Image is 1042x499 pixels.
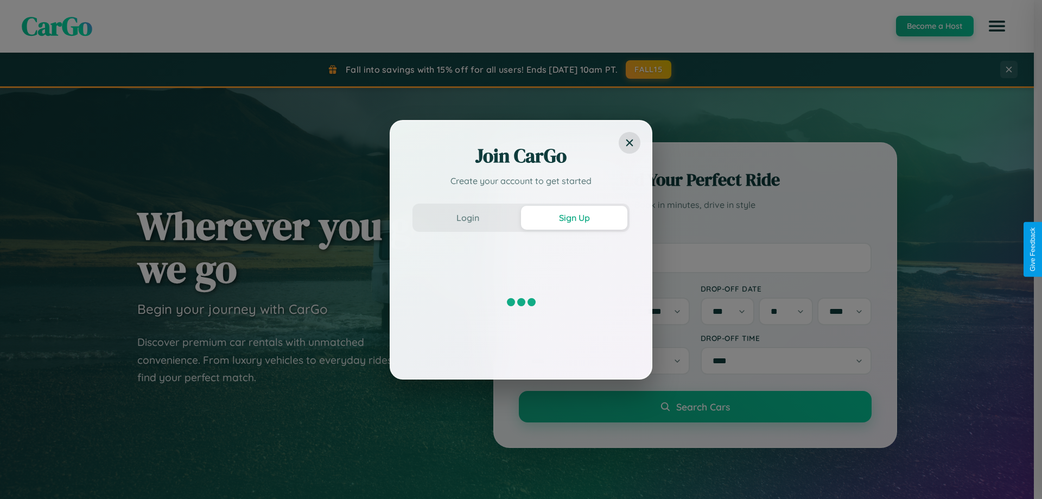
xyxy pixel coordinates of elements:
button: Sign Up [521,206,627,230]
div: Give Feedback [1029,228,1037,271]
h2: Join CarGo [412,143,630,169]
p: Create your account to get started [412,174,630,187]
button: Login [415,206,521,230]
iframe: Intercom live chat [11,462,37,488]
